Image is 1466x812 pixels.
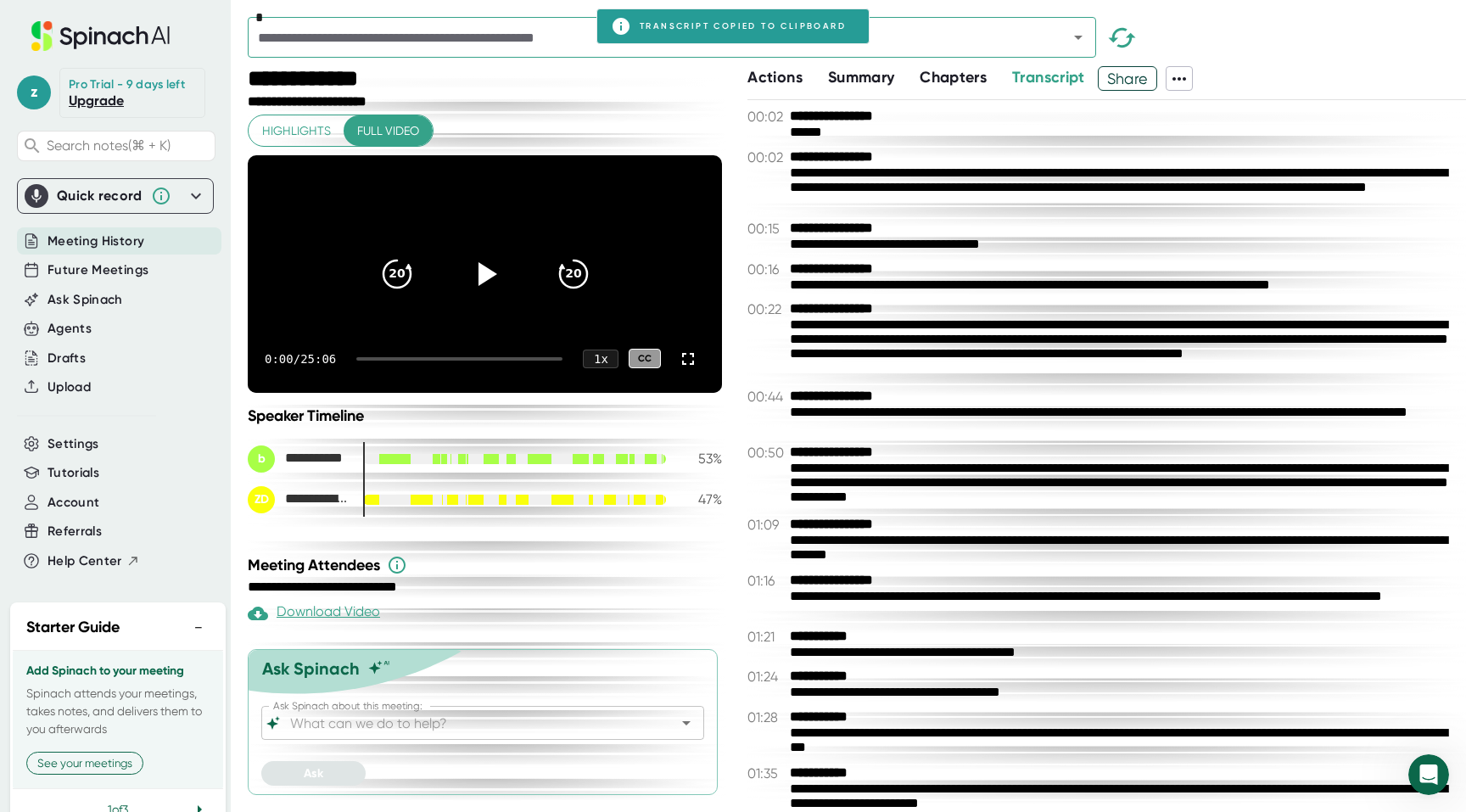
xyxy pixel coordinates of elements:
span: 00:15 [747,221,786,237]
button: Transcript [1012,66,1085,89]
a: Upgrade [69,92,124,109]
span: 01:28 [747,709,786,725]
button: Referrals [48,522,102,541]
button: Chapters [920,66,987,89]
div: Meeting Attendees [248,555,726,575]
span: 00:02 [747,149,786,165]
button: Share [1098,66,1158,91]
div: Zach Deane-Mayer [248,486,350,513]
button: Ask [261,761,366,786]
button: Open [1066,25,1090,49]
button: Tutorials [48,463,99,483]
button: Ask Spinach [48,290,123,310]
div: Pro Trial - 9 days left [69,77,185,92]
span: 00:16 [747,261,786,277]
div: 47 % [680,491,722,507]
div: CC [629,349,661,368]
span: 01:21 [747,629,786,645]
span: Chapters [920,68,987,87]
span: 00:02 [747,109,786,125]
button: Meeting History [48,232,144,251]
span: Share [1099,64,1157,93]
h3: Add Spinach to your meeting [26,664,210,678]
button: Agents [48,319,92,339]
span: Actions [747,68,802,87]
span: 01:16 [747,573,786,589]
p: Spinach attends your meetings, takes notes, and delivers them to you afterwards [26,685,210,738]
button: Drafts [48,349,86,368]
div: ZD [248,486,275,513]
span: Full video [357,120,419,142]
span: Highlights [262,120,331,142]
button: Highlights [249,115,344,147]
button: Help Center [48,552,140,571]
button: − [187,615,210,640]
span: 01:35 [747,765,786,781]
div: Speaker Timeline [248,406,722,425]
button: Future Meetings [48,260,148,280]
div: briandawson [248,445,350,473]
div: Quick record [25,179,206,213]
span: 00:22 [747,301,786,317]
span: 01:09 [747,517,786,533]
button: Actions [747,66,802,89]
button: Settings [48,434,99,454]
button: Upload [48,378,91,397]
span: z [17,76,51,109]
button: Open [674,711,698,735]
span: Ask [304,766,323,781]
span: 00:50 [747,445,786,461]
button: Account [48,493,99,512]
div: 0:00 / 25:06 [265,352,336,366]
button: Full video [344,115,433,147]
span: Summary [828,68,894,87]
input: What can we do to help? [287,711,649,735]
div: 1 x [583,350,618,368]
h2: Starter Guide [26,616,120,639]
span: Search notes (⌘ + K) [47,137,171,154]
div: Quick record [57,188,143,204]
div: Paid feature [248,603,380,624]
iframe: Intercom live chat [1408,754,1449,795]
button: Summary [828,66,894,89]
span: Help Center [48,552,122,571]
span: 00:44 [747,389,786,405]
span: 01:24 [747,669,786,685]
div: b [248,445,275,473]
div: Ask Spinach [262,658,360,679]
div: 53 % [680,451,722,467]
span: Transcript [1012,68,1085,87]
button: See your meetings [26,752,143,775]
